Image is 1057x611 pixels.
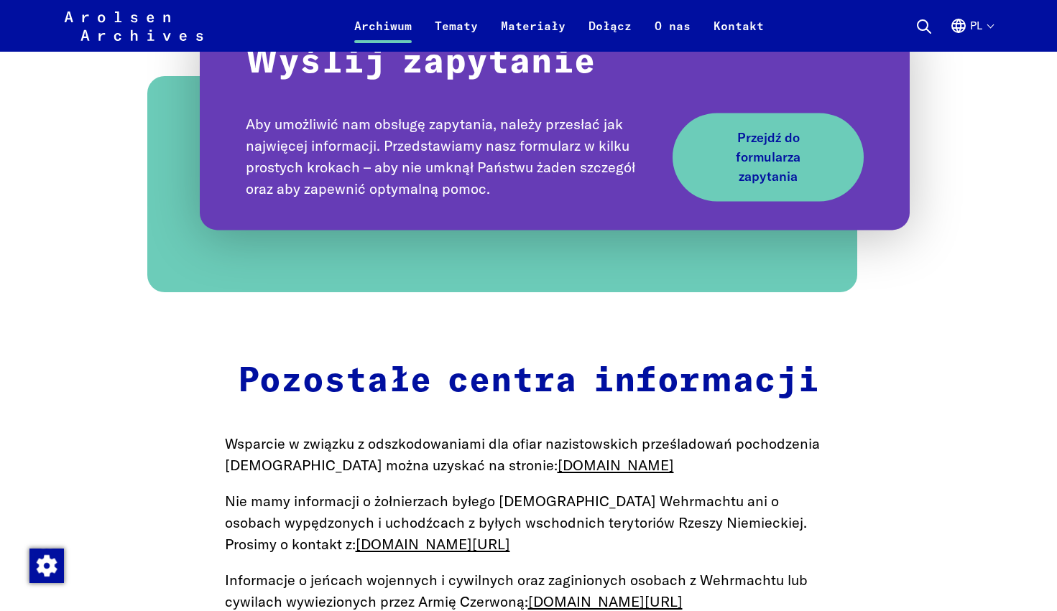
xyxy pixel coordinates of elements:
a: Archiwum [343,17,423,52]
img: Zmienić zgodę [29,549,64,583]
button: Polski, wybór języka [950,17,993,52]
a: O nas [643,17,702,52]
p: Wsparcie w związku z odszkodowaniami dla ofiar nazistowskich prześladowań pochodzenia [DEMOGRAPHI... [225,433,833,476]
strong: Pozostałe centra informacji [238,364,819,398]
p: Nie mamy informacji o żołnierzach byłego [DEMOGRAPHIC_DATA] Wehrmachtu ani o osobach wypędzonych ... [225,490,833,555]
a: Dołącz [577,17,643,52]
a: [DOMAIN_NAME][URL] [528,592,683,610]
a: Przejdź do formularza zapytania [673,113,864,201]
span: Przejdź do formularza zapytania [707,128,830,186]
nav: Podstawowy [343,9,775,43]
a: [DOMAIN_NAME][URL] [356,535,510,553]
a: Tematy [423,17,489,52]
p: Aby umożliwić nam obsługę zapytania, należy przesłać jak najwięcej informacji. Przedstawiamy nasz... [246,113,658,200]
a: Materiały [489,17,577,52]
a: Kontakt [702,17,775,52]
p: Wyślij zapytanie [246,42,864,84]
a: [DOMAIN_NAME] [558,456,674,474]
